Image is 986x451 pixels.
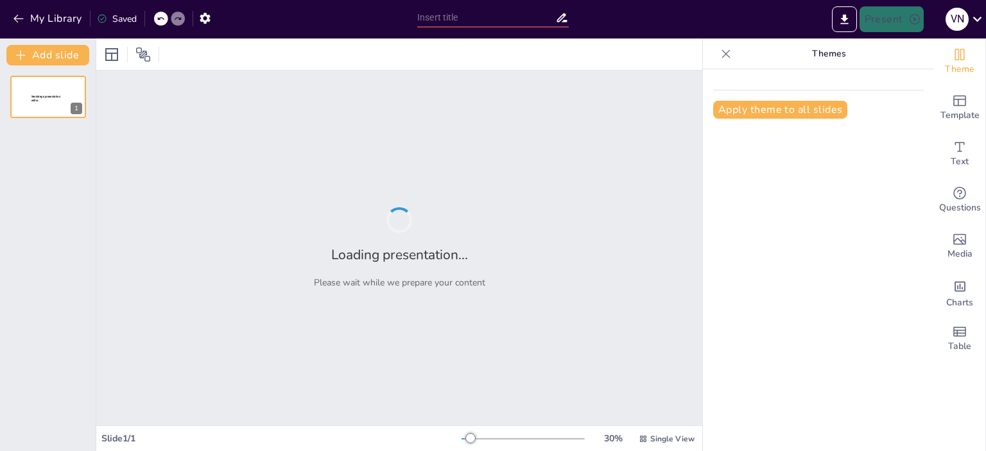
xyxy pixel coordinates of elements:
[713,101,847,119] button: Apply theme to all slides
[10,76,86,118] div: 1
[6,45,89,65] button: Add slide
[10,8,87,29] button: My Library
[951,155,969,169] span: Text
[31,95,60,102] span: Sendsteps presentation editor
[417,8,555,27] input: Insert title
[934,38,985,85] div: Change the overall theme
[946,8,969,31] div: V N
[97,13,137,25] div: Saved
[101,432,462,445] div: Slide 1 / 1
[934,269,985,316] div: Add charts and graphs
[945,62,974,76] span: Theme
[934,85,985,131] div: Add ready made slides
[934,177,985,223] div: Get real-time input from your audience
[940,108,980,123] span: Template
[314,277,485,289] p: Please wait while we prepare your content
[598,432,628,445] div: 30 %
[736,38,921,69] p: Themes
[939,201,981,215] span: Questions
[71,103,82,114] div: 1
[948,339,971,353] span: Table
[934,131,985,177] div: Add text boxes
[832,6,857,32] button: Export to PowerPoint
[946,296,973,310] span: Charts
[650,434,695,444] span: Single View
[934,316,985,362] div: Add a table
[331,246,468,264] h2: Loading presentation...
[947,247,973,261] span: Media
[860,6,924,32] button: Present
[934,223,985,269] div: Add images, graphics, shapes or video
[101,44,122,65] div: Layout
[946,6,969,32] button: V N
[135,47,151,62] span: Position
